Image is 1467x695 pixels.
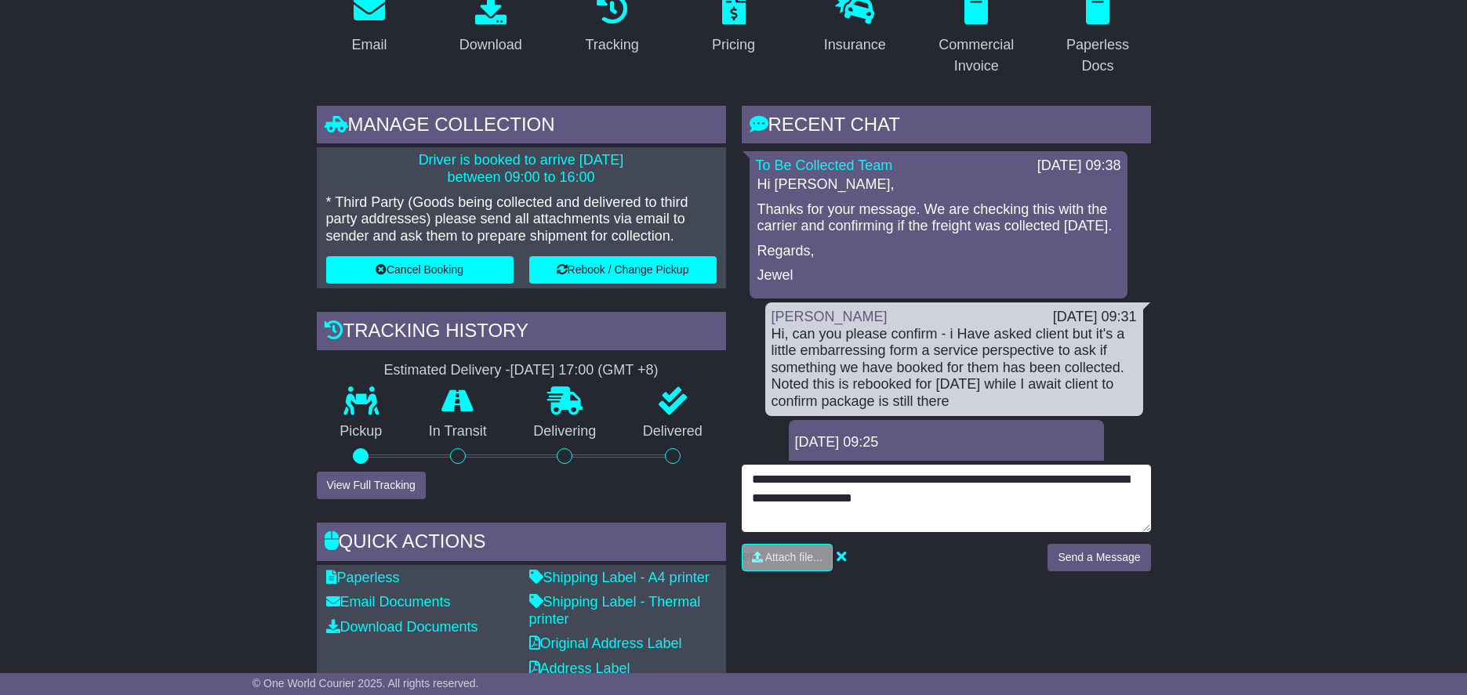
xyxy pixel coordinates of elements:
div: Tracking [585,34,638,56]
p: Thanks for your message. We are checking this with the carrier and confirming if the freight was ... [757,201,1120,235]
div: [DATE] 09:38 [1037,157,1121,175]
p: * Third Party (Goods being collected and delivered to third party addresses) please send all atta... [326,194,717,245]
div: Hi, can you please confirm - i Have asked client but it's a little embarressing form a service pe... [772,326,1137,411]
div: [DATE] 09:31 [1053,309,1137,326]
button: Cancel Booking [326,256,514,284]
div: Insurance [824,34,886,56]
div: Commercial Invoice [934,34,1019,77]
a: Paperless [326,570,400,585]
a: Shipping Label - A4 printer [529,570,710,585]
button: Send a Message [1048,544,1150,571]
p: Pickup [317,423,406,440]
p: Regards, [757,243,1120,260]
div: RECENT CHAT [742,106,1151,148]
a: [PERSON_NAME] [772,309,888,324]
div: [DATE] 17:00 (GMT +8) [510,362,659,379]
div: [DATE] 09:25 [795,434,1098,451]
p: In Transit [405,423,510,440]
div: Estimated Delivery - [317,362,726,379]
p: Jewel [757,267,1120,284]
a: Email Documents [326,594,451,610]
div: Quick Actions [317,523,726,565]
p: Delivered [619,423,726,440]
a: Address Label [529,661,630,676]
div: Pricing [712,34,755,56]
button: Rebook / Change Pickup [529,256,717,284]
div: Email [351,34,387,56]
a: Original Address Label [529,635,682,651]
button: View Full Tracking [317,472,426,499]
span: © One World Courier 2025. All rights reserved. [252,677,479,690]
p: Hi [PERSON_NAME], [757,176,1120,194]
a: To Be Collected Team [756,157,893,173]
a: Shipping Label - Thermal printer [529,594,701,627]
p: Delivering [510,423,620,440]
a: Download Documents [326,619,478,635]
p: Driver is booked to arrive [DATE] between 09:00 to 16:00 [326,152,717,186]
p: Booking OWCAU635396CN was rebooked. [797,459,1096,476]
div: Tracking history [317,312,726,354]
div: Download [459,34,522,56]
div: Paperless Docs [1055,34,1141,77]
div: Manage collection [317,106,726,148]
